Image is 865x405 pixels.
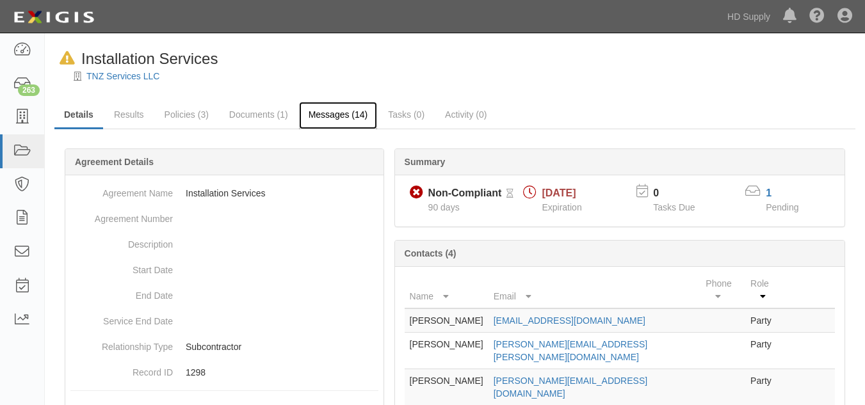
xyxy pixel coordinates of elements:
[428,202,460,212] span: Since 06/19/2025
[494,315,645,326] a: [EMAIL_ADDRESS][DOMAIN_NAME]
[405,157,446,167] b: Summary
[653,202,695,212] span: Tasks Due
[86,71,159,81] a: TNZ Services LLC
[70,257,173,276] dt: Start Date
[506,189,513,198] i: Pending Review
[70,334,173,353] dt: Relationship Type
[494,376,647,399] a: [PERSON_NAME][EMAIL_ADDRESS][DOMAIN_NAME]
[405,272,489,308] th: Name
[378,102,434,127] a: Tasks (0)
[405,308,489,333] td: [PERSON_NAME]
[745,308,784,333] td: Party
[766,187,772,198] a: 1
[405,248,457,258] b: Contacts (4)
[410,186,423,200] i: Non-Compliant
[745,333,784,369] td: Party
[70,334,378,360] dd: Subcontractor
[745,272,784,308] th: Role
[186,366,378,379] p: 1298
[542,202,581,212] span: Expiration
[405,333,489,369] td: [PERSON_NAME]
[653,186,711,201] p: 0
[489,272,701,308] th: Email
[809,9,825,24] i: Help Center - Complianz
[70,360,173,379] dt: Record ID
[70,180,378,206] dd: Installation Services
[70,283,173,302] dt: End Date
[75,157,154,167] b: Agreement Details
[299,102,378,129] a: Messages (14)
[81,50,218,67] span: Installation Services
[428,186,502,201] div: Non-Compliant
[70,308,173,328] dt: Service End Date
[220,102,298,127] a: Documents (1)
[70,206,173,225] dt: Agreement Number
[766,202,798,212] span: Pending
[494,339,647,362] a: [PERSON_NAME][EMAIL_ADDRESS][PERSON_NAME][DOMAIN_NAME]
[700,272,745,308] th: Phone
[70,180,173,200] dt: Agreement Name
[70,232,173,251] dt: Description
[104,102,154,127] a: Results
[54,102,103,129] a: Details
[18,84,40,96] div: 263
[10,6,98,29] img: logo-5460c22ac91f19d4615b14bd174203de0afe785f0fc80cf4dbbc73dc1793850b.png
[435,102,496,127] a: Activity (0)
[54,48,218,70] div: Installation Services
[721,4,777,29] a: HD Supply
[155,102,218,127] a: Policies (3)
[542,187,576,198] span: [DATE]
[60,52,75,65] i: In Default since 08/13/2025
